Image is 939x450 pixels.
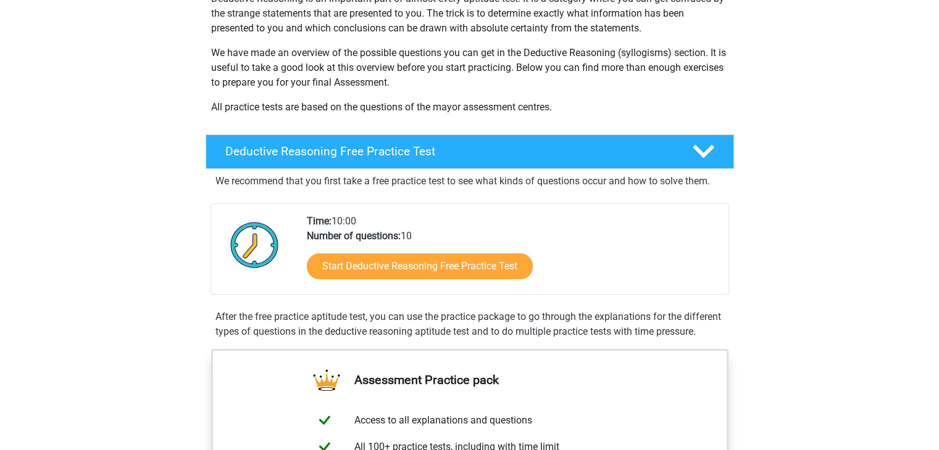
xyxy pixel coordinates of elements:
[298,214,728,294] div: 10:00 10
[211,309,729,339] div: After the free practice aptitude test, you can use the practice package to go through the explana...
[307,230,401,242] b: Number of questions:
[225,144,672,158] h4: Deductive Reasoning Free Practice Test
[307,215,332,227] b: Time:
[215,174,724,189] p: We recommend that you first take a free practice test to see what kinds of questions occur and ho...
[211,46,728,90] p: We have made an overview of the possible questions you can get in the Deductive Reasoning (syllog...
[201,134,739,169] a: Deductive Reasoning Free Practice Test
[223,214,286,276] img: Clock
[211,100,728,115] p: All practice tests are based on the questions of the mayor assessment centres.
[307,253,533,279] a: Start Deductive Reasoning Free Practice Test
